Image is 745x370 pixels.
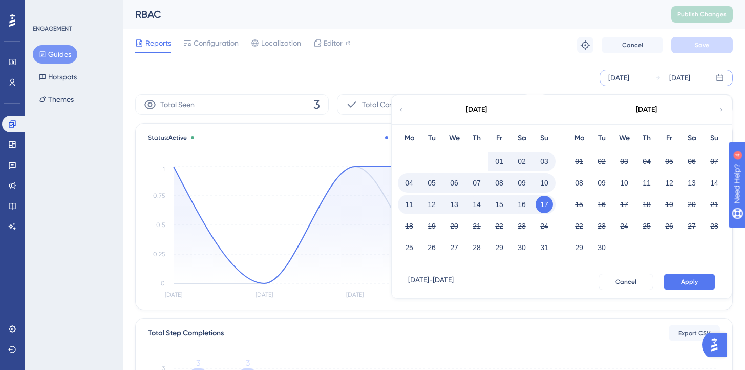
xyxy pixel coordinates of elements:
[615,278,636,286] span: Cancel
[156,221,165,229] tspan: 0.5
[445,239,463,256] button: 27
[423,239,440,256] button: 26
[400,196,418,213] button: 11
[513,217,530,235] button: 23
[593,174,610,192] button: 09
[246,358,250,368] tspan: 3
[468,174,485,192] button: 07
[160,98,195,111] span: Total Seen
[661,196,678,213] button: 19
[324,37,343,49] span: Editor
[313,96,320,113] span: 3
[385,134,422,142] div: Total Seen
[468,239,485,256] button: 28
[615,153,633,170] button: 03
[695,41,709,49] span: Save
[423,174,440,192] button: 05
[33,25,72,33] div: ENGAGEMENT
[602,37,663,53] button: Cancel
[145,37,171,49] span: Reports
[661,174,678,192] button: 12
[706,174,723,192] button: 14
[638,153,655,170] button: 04
[423,217,440,235] button: 19
[400,217,418,235] button: 18
[445,217,463,235] button: 20
[638,217,655,235] button: 25
[261,37,301,49] span: Localization
[570,239,588,256] button: 29
[702,330,733,360] iframe: UserGuiding AI Assistant Launcher
[163,166,165,173] tspan: 1
[148,134,187,142] span: Status:
[608,72,629,84] div: [DATE]
[168,134,187,141] span: Active
[24,3,64,15] span: Need Help?
[398,132,420,145] div: Mo
[346,291,364,298] tspan: [DATE]
[513,196,530,213] button: 16
[153,192,165,199] tspan: 0.75
[362,98,418,111] span: Total Completion
[491,153,508,170] button: 01
[593,217,610,235] button: 23
[536,153,553,170] button: 03
[466,104,487,116] div: [DATE]
[703,132,726,145] div: Su
[669,325,720,341] button: Export CSV
[613,132,635,145] div: We
[664,274,715,290] button: Apply
[570,153,588,170] button: 01
[135,7,646,22] div: RBAC
[491,174,508,192] button: 08
[408,274,454,290] div: [DATE] - [DATE]
[570,217,588,235] button: 22
[445,196,463,213] button: 13
[510,132,533,145] div: Sa
[513,153,530,170] button: 02
[671,6,733,23] button: Publish Changes
[638,196,655,213] button: 18
[513,174,530,192] button: 09
[590,132,613,145] div: Tu
[615,196,633,213] button: 17
[33,68,83,86] button: Hotspots
[491,217,508,235] button: 22
[622,41,643,49] span: Cancel
[161,280,165,287] tspan: 0
[681,278,698,286] span: Apply
[465,132,488,145] div: Th
[683,174,700,192] button: 13
[706,153,723,170] button: 07
[256,291,273,298] tspan: [DATE]
[420,132,443,145] div: Tu
[33,45,77,64] button: Guides
[680,132,703,145] div: Sa
[536,217,553,235] button: 24
[593,196,610,213] button: 16
[491,196,508,213] button: 15
[706,196,723,213] button: 21
[669,72,690,84] div: [DATE]
[661,217,678,235] button: 26
[400,174,418,192] button: 04
[683,196,700,213] button: 20
[593,153,610,170] button: 02
[165,291,182,298] tspan: [DATE]
[513,239,530,256] button: 30
[33,90,80,109] button: Themes
[683,153,700,170] button: 06
[445,174,463,192] button: 06
[536,196,553,213] button: 17
[570,196,588,213] button: 15
[153,251,165,258] tspan: 0.25
[491,239,508,256] button: 29
[536,174,553,192] button: 10
[423,196,440,213] button: 12
[677,10,727,18] span: Publish Changes
[533,132,556,145] div: Su
[678,329,711,337] span: Export CSV
[570,174,588,192] button: 08
[488,132,510,145] div: Fr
